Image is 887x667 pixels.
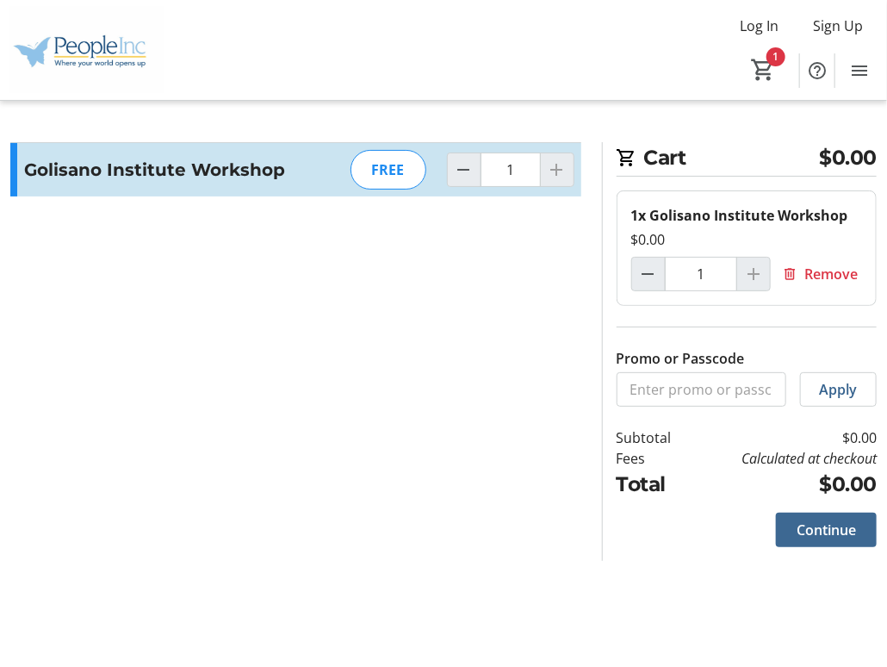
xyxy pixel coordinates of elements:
[692,469,877,499] td: $0.00
[692,448,877,469] td: Calculated at checkout
[617,348,745,369] label: Promo or Passcode
[726,12,792,40] button: Log In
[800,372,877,407] button: Apply
[24,157,330,183] h3: Golisano Institute Workshop
[617,448,692,469] td: Fees
[797,520,856,540] span: Continue
[617,427,692,448] td: Subtotal
[350,150,426,190] div: FREE
[10,7,164,93] img: People Inc.'s Logo
[481,153,541,187] input: Golisano Institute Workshop Quantity
[799,12,877,40] button: Sign Up
[776,513,877,547] button: Continue
[819,379,857,400] span: Apply
[819,142,877,172] span: $0.00
[692,427,877,448] td: $0.00
[740,16,778,36] span: Log In
[747,54,778,85] button: Cart
[448,153,481,186] button: Decrement by one
[813,16,863,36] span: Sign Up
[632,258,665,290] button: Decrement by one
[804,264,858,284] span: Remove
[665,257,738,291] input: Golisano Institute Workshop Quantity
[617,142,877,177] h2: Cart
[617,372,786,407] input: Enter promo or passcode
[842,53,877,88] button: Menu
[617,469,692,499] td: Total
[778,257,862,291] button: Remove
[631,205,862,226] div: 1x Golisano Institute Workshop
[800,53,834,88] button: Help
[631,229,862,250] div: $0.00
